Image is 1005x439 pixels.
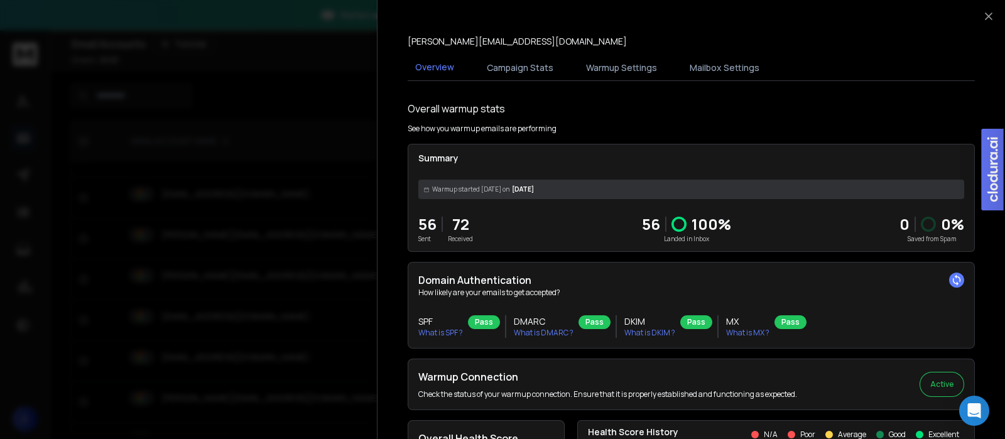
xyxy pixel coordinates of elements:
p: What is DMARC ? [514,328,573,338]
div: [DATE] [418,180,964,199]
div: Pass [468,315,500,329]
p: Landed in Inbox [642,234,731,244]
p: 0 % [941,214,964,234]
button: Overview [408,53,462,82]
p: What is MX ? [726,328,769,338]
button: Warmup Settings [579,54,665,82]
span: Warmup started [DATE] on [432,185,509,194]
div: Pass [774,315,807,329]
p: Received [448,234,473,244]
p: See how you warmup emails are performing [408,124,557,134]
p: Health Score History [588,426,678,438]
p: 100 % [692,214,731,234]
h3: SPF [418,315,463,328]
p: [PERSON_NAME][EMAIL_ADDRESS][DOMAIN_NAME] [408,35,627,48]
div: Open Intercom Messenger [959,396,989,426]
p: 56 [418,214,437,234]
h2: Warmup Connection [418,369,797,384]
button: Active [920,372,964,397]
p: What is DKIM ? [624,328,675,338]
h2: Domain Authentication [418,273,964,288]
strong: 0 [899,214,910,234]
h3: DMARC [514,315,573,328]
div: Pass [579,315,611,329]
p: 72 [448,214,473,234]
h1: Overall warmup stats [408,101,505,116]
p: 56 [642,214,660,234]
p: Sent [418,234,437,244]
p: What is SPF ? [418,328,463,338]
p: How likely are your emails to get accepted? [418,288,964,298]
p: Check the status of your warmup connection. Ensure that it is properly established and functionin... [418,389,797,399]
div: Pass [680,315,712,329]
h3: MX [726,315,769,328]
p: Saved from Spam [899,234,964,244]
button: Mailbox Settings [682,54,767,82]
p: Summary [418,152,964,165]
h3: DKIM [624,315,675,328]
button: Campaign Stats [479,54,561,82]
